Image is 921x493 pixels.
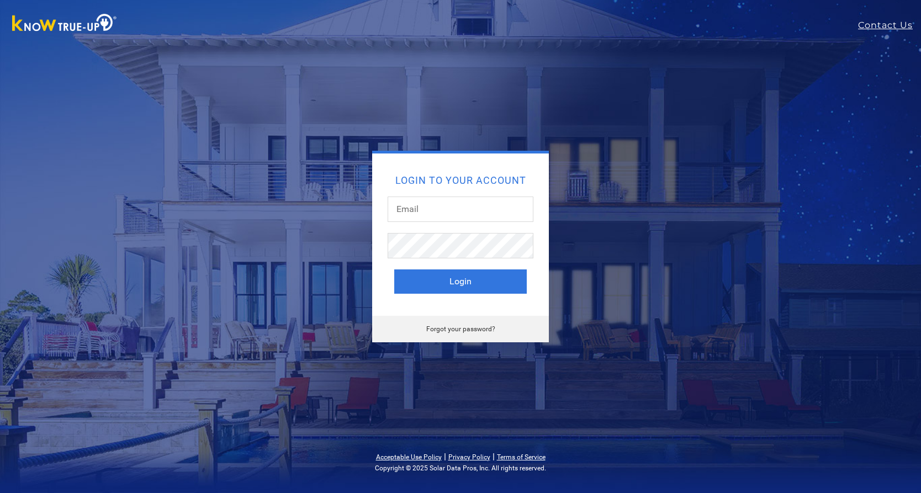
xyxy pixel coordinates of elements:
a: Privacy Policy [448,453,490,461]
img: Know True-Up [7,12,123,36]
a: Contact Us [858,19,921,32]
button: Login [394,269,527,294]
a: Terms of Service [497,453,546,461]
input: Email [388,197,533,222]
a: Forgot your password? [426,325,495,333]
span: | [444,451,446,462]
span: | [493,451,495,462]
h2: Login to your account [394,176,527,185]
a: Acceptable Use Policy [376,453,442,461]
